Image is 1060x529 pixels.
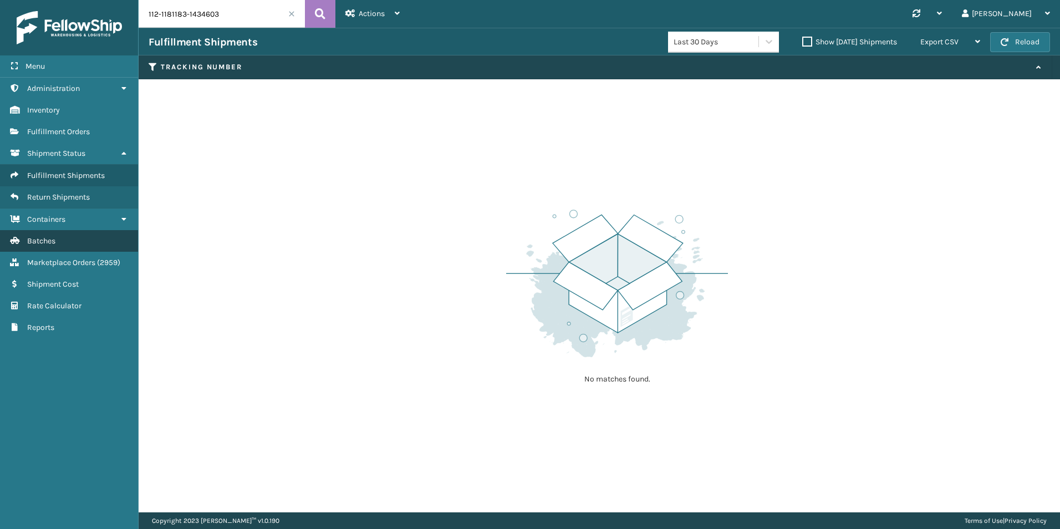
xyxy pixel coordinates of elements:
span: Shipment Status [27,149,85,158]
span: Inventory [27,105,60,115]
span: Menu [26,62,45,71]
span: Fulfillment Shipments [27,171,105,180]
a: Privacy Policy [1005,517,1047,525]
p: Copyright 2023 [PERSON_NAME]™ v 1.0.190 [152,512,279,529]
span: Return Shipments [27,192,90,202]
span: Containers [27,215,65,224]
a: Terms of Use [965,517,1003,525]
label: Show [DATE] Shipments [802,37,897,47]
div: | [965,512,1047,529]
span: Reports [27,323,54,332]
span: Shipment Cost [27,279,79,289]
span: ( 2959 ) [97,258,120,267]
h3: Fulfillment Shipments [149,35,257,49]
span: Rate Calculator [27,301,81,311]
span: Batches [27,236,55,246]
button: Reload [990,32,1050,52]
span: Fulfillment Orders [27,127,90,136]
div: Last 30 Days [674,36,760,48]
img: logo [17,11,122,44]
label: Tracking Number [161,62,1031,72]
span: Administration [27,84,80,93]
span: Export CSV [920,37,959,47]
span: Actions [359,9,385,18]
span: Marketplace Orders [27,258,95,267]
